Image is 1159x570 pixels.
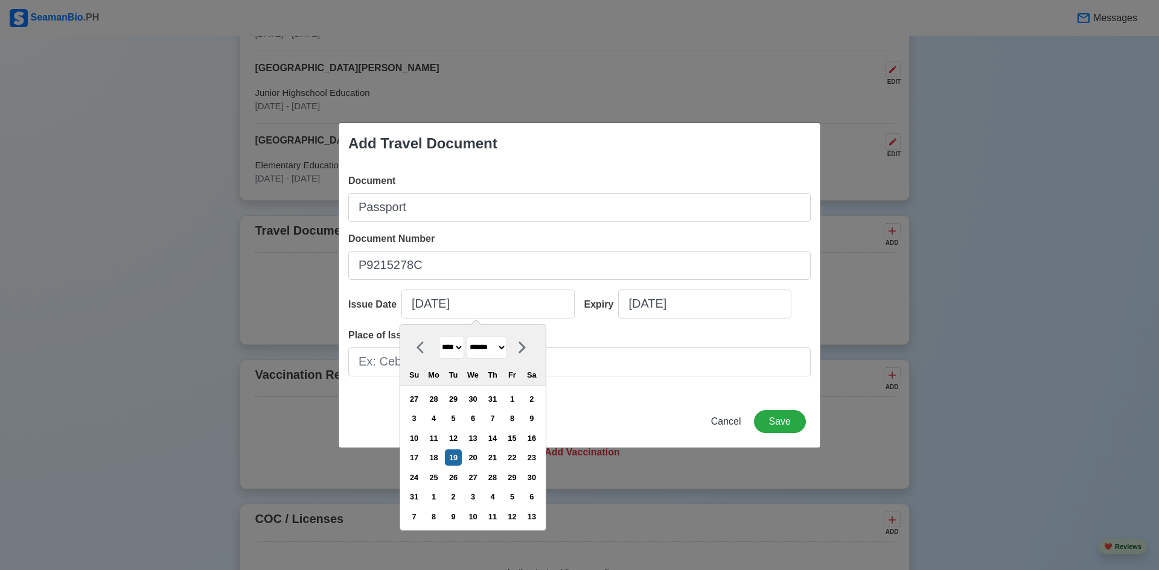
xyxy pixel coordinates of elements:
[445,391,461,407] div: Choose Tuesday, July 29th, 2025
[426,489,442,505] div: Choose Monday, September 1st, 2025
[465,410,481,426] div: Choose Wednesday, August 6th, 2025
[426,508,442,525] div: Choose Monday, September 8th, 2025
[406,367,423,383] div: Su
[504,430,520,446] div: Choose Friday, August 15th, 2025
[445,469,461,486] div: Choose Tuesday, August 26th, 2025
[406,410,423,426] div: Choose Sunday, August 3rd, 2025
[426,391,442,407] div: Choose Monday, July 28th, 2025
[484,367,500,383] div: Th
[465,391,481,407] div: Choose Wednesday, July 30th, 2025
[711,416,741,426] span: Cancel
[426,410,442,426] div: Choose Monday, August 4th, 2025
[406,449,423,466] div: Choose Sunday, August 17th, 2025
[504,508,520,525] div: Choose Friday, September 12th, 2025
[348,176,395,186] span: Document
[465,449,481,466] div: Choose Wednesday, August 20th, 2025
[348,347,811,376] input: Ex: Cebu City
[406,430,423,446] div: Choose Sunday, August 10th, 2025
[504,391,520,407] div: Choose Friday, August 1st, 2025
[484,410,500,426] div: Choose Thursday, August 7th, 2025
[523,449,540,466] div: Choose Saturday, August 23rd, 2025
[465,367,481,383] div: We
[523,489,540,505] div: Choose Saturday, September 6th, 2025
[445,508,461,525] div: Choose Tuesday, September 9th, 2025
[426,430,442,446] div: Choose Monday, August 11th, 2025
[504,469,520,486] div: Choose Friday, August 29th, 2025
[348,193,811,222] input: Ex: Passport
[465,430,481,446] div: Choose Wednesday, August 13th, 2025
[406,489,423,505] div: Choose Sunday, August 31st, 2025
[523,367,540,383] div: Sa
[406,469,423,486] div: Choose Sunday, August 24th, 2025
[484,489,500,505] div: Choose Thursday, September 4th, 2025
[484,449,500,466] div: Choose Thursday, August 21st, 2025
[465,508,481,525] div: Choose Wednesday, September 10th, 2025
[523,508,540,525] div: Choose Saturday, September 13th, 2025
[445,430,461,446] div: Choose Tuesday, August 12th, 2025
[426,367,442,383] div: Mo
[406,391,423,407] div: Choose Sunday, July 27th, 2025
[504,489,520,505] div: Choose Friday, September 5th, 2025
[445,489,461,505] div: Choose Tuesday, September 2nd, 2025
[703,410,749,433] button: Cancel
[484,469,500,486] div: Choose Thursday, August 28th, 2025
[348,330,413,340] span: Place of Issue
[504,449,520,466] div: Choose Friday, August 22nd, 2025
[445,410,461,426] div: Choose Tuesday, August 5th, 2025
[404,389,541,526] div: month 2025-08
[445,449,461,466] div: Choose Tuesday, August 19th, 2025
[484,391,500,407] div: Choose Thursday, July 31st, 2025
[426,449,442,466] div: Choose Monday, August 18th, 2025
[523,410,540,426] div: Choose Saturday, August 9th, 2025
[348,297,401,312] div: Issue Date
[348,133,497,154] div: Add Travel Document
[504,410,520,426] div: Choose Friday, August 8th, 2025
[523,430,540,446] div: Choose Saturday, August 16th, 2025
[584,297,619,312] div: Expiry
[484,430,500,446] div: Choose Thursday, August 14th, 2025
[523,469,540,486] div: Choose Saturday, August 30th, 2025
[754,410,806,433] button: Save
[484,508,500,525] div: Choose Thursday, September 11th, 2025
[426,469,442,486] div: Choose Monday, August 25th, 2025
[465,489,481,505] div: Choose Wednesday, September 3rd, 2025
[465,469,481,486] div: Choose Wednesday, August 27th, 2025
[348,233,435,244] span: Document Number
[445,367,461,383] div: Tu
[406,508,423,525] div: Choose Sunday, September 7th, 2025
[523,391,540,407] div: Choose Saturday, August 2nd, 2025
[504,367,520,383] div: Fr
[348,251,811,280] input: Ex: P12345678B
